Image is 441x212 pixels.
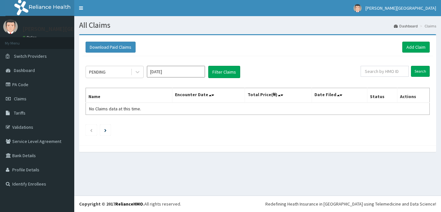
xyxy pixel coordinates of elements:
[86,88,172,103] th: Name
[23,35,38,40] a: Online
[208,66,240,78] button: Filter Claims
[3,19,18,34] img: User Image
[79,21,436,29] h1: All Claims
[245,88,312,103] th: Total Price(₦)
[90,127,93,133] a: Previous page
[147,66,205,77] input: Select Month and Year
[14,53,47,59] span: Switch Providers
[411,66,430,77] input: Search
[172,88,245,103] th: Encounter Date
[74,196,441,212] footer: All rights reserved.
[14,67,35,73] span: Dashboard
[89,106,141,112] span: No Claims data at this time.
[14,96,26,102] span: Claims
[365,5,436,11] span: [PERSON_NAME][GEOGRAPHIC_DATA]
[115,201,143,207] a: RelianceHMO
[14,110,26,116] span: Tariffs
[361,66,409,77] input: Search by HMO ID
[23,26,118,32] p: [PERSON_NAME][GEOGRAPHIC_DATA]
[89,69,106,75] div: PENDING
[402,42,430,53] a: Add Claim
[104,127,107,133] a: Next page
[367,88,397,103] th: Status
[265,201,436,207] div: Redefining Heath Insurance in [GEOGRAPHIC_DATA] using Telemedicine and Data Science!
[86,42,136,53] button: Download Paid Claims
[394,23,418,29] a: Dashboard
[312,88,367,103] th: Date Filed
[354,4,362,12] img: User Image
[79,201,144,207] strong: Copyright © 2017 .
[397,88,429,103] th: Actions
[418,23,436,29] li: Claims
